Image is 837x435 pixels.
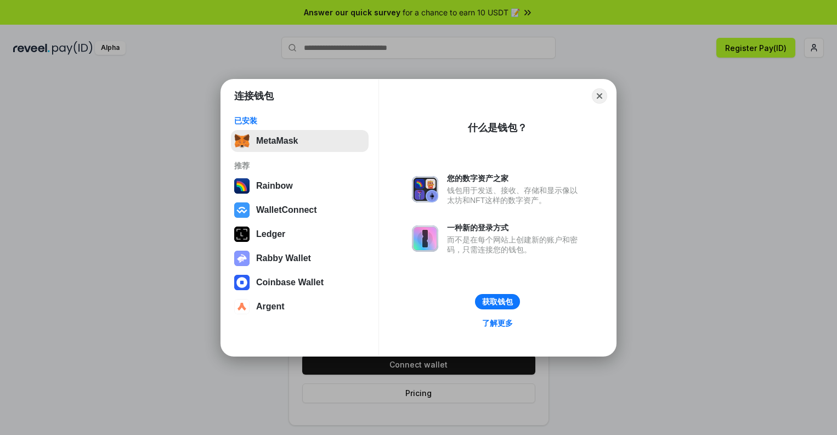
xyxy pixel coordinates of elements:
button: WalletConnect [231,199,369,221]
button: Coinbase Wallet [231,272,369,293]
button: Ledger [231,223,369,245]
img: svg+xml,%3Csvg%20xmlns%3D%22http%3A%2F%2Fwww.w3.org%2F2000%2Fsvg%22%20width%3D%2228%22%20height%3... [234,227,250,242]
img: svg+xml,%3Csvg%20width%3D%2228%22%20height%3D%2228%22%20viewBox%3D%220%200%2028%2028%22%20fill%3D... [234,202,250,218]
div: 而不是在每个网站上创建新的账户和密码，只需连接您的钱包。 [447,235,583,255]
div: Coinbase Wallet [256,278,324,287]
button: 获取钱包 [475,294,520,309]
div: 钱包用于发送、接收、存储和显示像以太坊和NFT这样的数字资产。 [447,185,583,205]
img: svg+xml,%3Csvg%20width%3D%22120%22%20height%3D%22120%22%20viewBox%3D%220%200%20120%20120%22%20fil... [234,178,250,194]
h1: 连接钱包 [234,89,274,103]
div: 一种新的登录方式 [447,223,583,233]
div: Argent [256,302,285,312]
div: 了解更多 [482,318,513,328]
div: 已安装 [234,116,365,126]
div: 获取钱包 [482,297,513,307]
div: Rabby Wallet [256,253,311,263]
img: svg+xml,%3Csvg%20xmlns%3D%22http%3A%2F%2Fwww.w3.org%2F2000%2Fsvg%22%20fill%3D%22none%22%20viewBox... [412,225,438,252]
img: svg+xml,%3Csvg%20xmlns%3D%22http%3A%2F%2Fwww.w3.org%2F2000%2Fsvg%22%20fill%3D%22none%22%20viewBox... [234,251,250,266]
button: Rabby Wallet [231,247,369,269]
div: 您的数字资产之家 [447,173,583,183]
img: svg+xml,%3Csvg%20width%3D%2228%22%20height%3D%2228%22%20viewBox%3D%220%200%2028%2028%22%20fill%3D... [234,275,250,290]
div: 推荐 [234,161,365,171]
div: WalletConnect [256,205,317,215]
img: svg+xml,%3Csvg%20xmlns%3D%22http%3A%2F%2Fwww.w3.org%2F2000%2Fsvg%22%20fill%3D%22none%22%20viewBox... [412,176,438,202]
div: Rainbow [256,181,293,191]
a: 了解更多 [476,316,519,330]
button: Argent [231,296,369,318]
div: MetaMask [256,136,298,146]
div: Ledger [256,229,285,239]
div: 什么是钱包？ [468,121,527,134]
button: Close [592,88,607,104]
img: svg+xml,%3Csvg%20fill%3D%22none%22%20height%3D%2233%22%20viewBox%3D%220%200%2035%2033%22%20width%... [234,133,250,149]
button: MetaMask [231,130,369,152]
img: svg+xml,%3Csvg%20width%3D%2228%22%20height%3D%2228%22%20viewBox%3D%220%200%2028%2028%22%20fill%3D... [234,299,250,314]
button: Rainbow [231,175,369,197]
